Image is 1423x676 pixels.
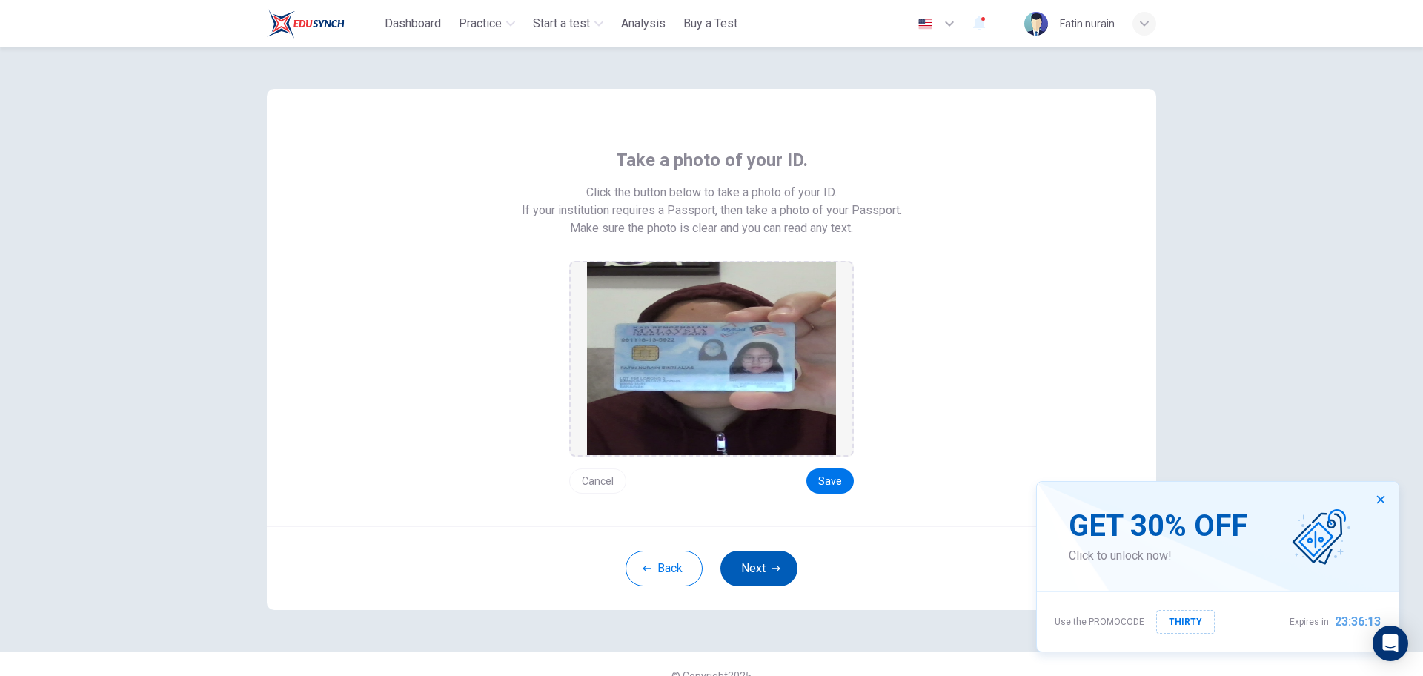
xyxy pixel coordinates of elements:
div: Fatin nurain [1060,15,1115,33]
img: Profile picture [1024,12,1048,36]
button: Dashboard [379,10,447,37]
span: 23:36:13 [1335,613,1381,631]
span: GET 30% OFF [1069,508,1247,544]
div: Open Intercom Messenger [1373,626,1408,661]
span: THIRTY [1169,614,1202,630]
span: Make sure the photo is clear and you can read any text. [570,219,853,237]
span: Use the PROMOCODE [1055,613,1144,631]
span: Practice [459,15,502,33]
span: Take a photo of your ID. [616,148,808,172]
span: Analysis [621,15,666,33]
span: Expires in [1290,613,1329,631]
button: Save [806,468,854,494]
span: Dashboard [385,15,441,33]
button: Start a test [527,10,609,37]
button: Analysis [615,10,671,37]
span: Click the button below to take a photo of your ID. If your institution requires a Passport, then ... [522,184,902,219]
button: Buy a Test [677,10,743,37]
img: en [916,19,935,30]
span: Buy a Test [683,15,737,33]
button: Practice [453,10,521,37]
button: Next [720,551,797,586]
img: preview screemshot [587,262,836,455]
span: Click to unlock now! [1069,547,1247,565]
button: Back [626,551,703,586]
img: ELTC logo [267,9,345,39]
span: Start a test [533,15,590,33]
a: ELTC logo [267,9,379,39]
button: Cancel [569,468,626,494]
